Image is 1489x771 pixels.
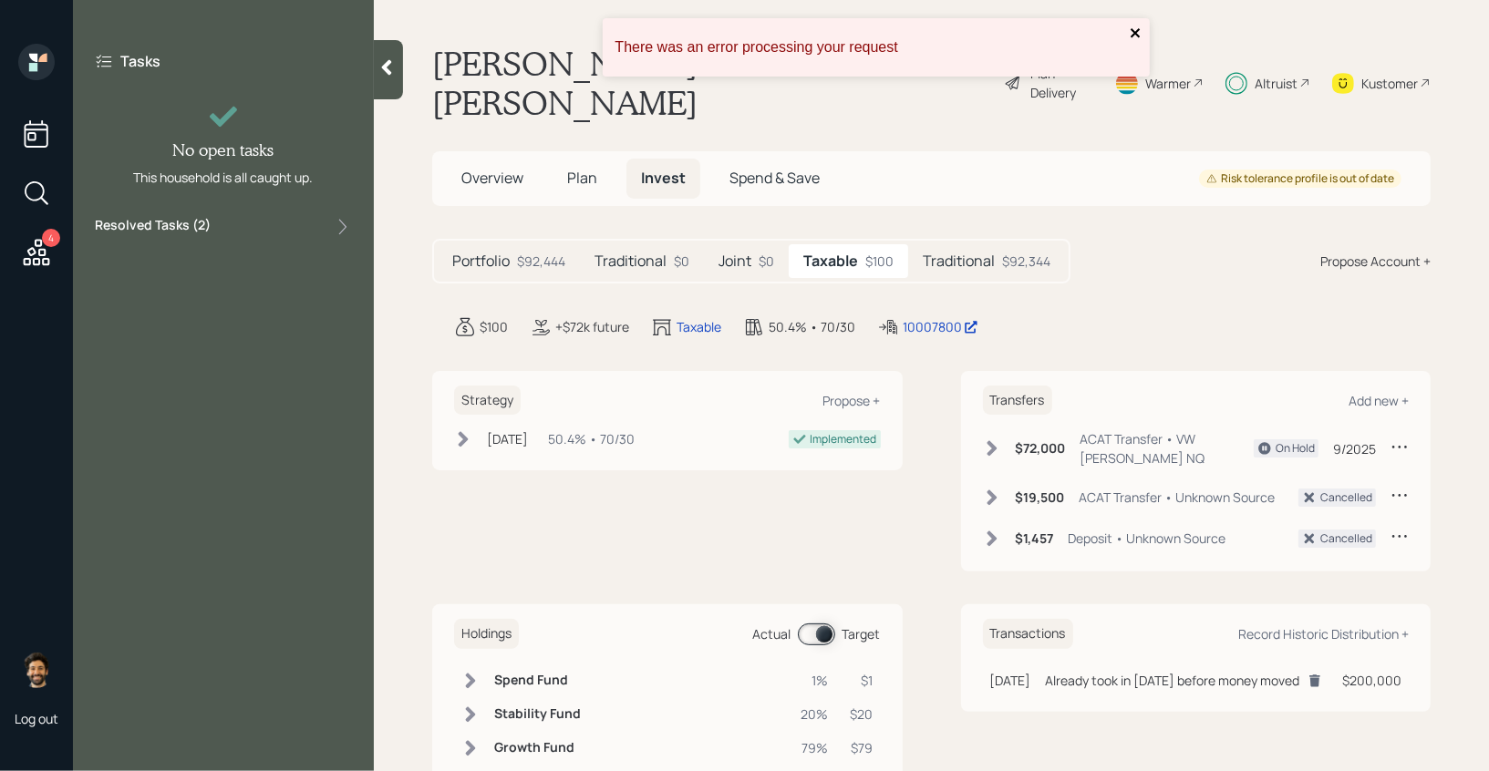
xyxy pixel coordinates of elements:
div: $0 [674,252,689,271]
div: +$72k future [555,317,629,336]
div: Actual [753,624,791,643]
div: Propose Account + [1320,252,1431,271]
div: 20% [801,704,829,724]
div: 50.4% • 70/30 [548,429,635,448]
div: Implemented [811,431,877,447]
span: Overview [461,168,523,188]
span: Plan [567,168,597,188]
div: 4 [42,229,60,247]
h5: Traditional [923,252,995,270]
div: Target [843,624,881,643]
button: close [1130,26,1143,43]
div: $0 [759,252,774,271]
img: eric-schwartz-headshot.png [18,652,55,688]
h6: $19,500 [1016,490,1065,506]
div: $200,000 [1342,671,1401,690]
h6: Transactions [983,619,1073,649]
h6: Holdings [454,619,519,649]
div: Warmer [1145,74,1191,93]
label: Resolved Tasks ( 2 ) [95,216,211,238]
h6: Growth Fund [494,740,581,756]
div: Deposit • Unknown Source [1069,529,1226,548]
div: Kustomer [1361,74,1418,93]
label: Tasks [120,51,160,71]
div: 9/2025 [1333,439,1376,458]
div: Taxable [677,317,721,336]
div: ACAT Transfer • Unknown Source [1080,488,1276,507]
div: $92,344 [1002,252,1050,271]
div: Already took in [DATE] before money moved [1046,671,1300,690]
span: Spend & Save [729,168,820,188]
div: $79 [851,738,874,757]
h1: [PERSON_NAME] & [PERSON_NAME] [432,44,989,122]
div: $1 [851,671,874,690]
h5: Traditional [595,252,667,270]
div: Cancelled [1320,489,1372,506]
h4: No open tasks [173,140,274,160]
div: Add new + [1349,392,1409,409]
div: Cancelled [1320,530,1372,547]
div: [DATE] [990,671,1031,690]
div: $100 [480,317,508,336]
h5: Joint [719,252,751,270]
h6: Transfers [983,385,1052,416]
div: Risk tolerance profile is out of date [1206,171,1394,187]
div: ACAT Transfer • VW [PERSON_NAME] NQ [1081,429,1255,468]
div: $20 [851,704,874,724]
h5: Portfolio [452,252,510,270]
div: [DATE] [487,429,528,448]
div: 50.4% • 70/30 [769,317,855,336]
div: 1% [801,671,829,690]
div: $92,444 [517,252,565,271]
div: 79% [801,738,829,757]
div: Record Historic Distribution + [1238,625,1409,642]
div: On Hold [1276,440,1315,457]
h6: Spend Fund [494,673,581,688]
div: 10007800 [903,317,978,336]
h6: $72,000 [1016,441,1066,457]
h5: Taxable [803,252,858,270]
div: This household is all caught up. [134,168,314,187]
div: Altruist [1255,74,1298,93]
div: There was an error processing your request [615,39,1124,56]
div: Plan Delivery [1030,64,1092,102]
div: $100 [865,252,894,271]
h6: Strategy [454,385,521,416]
div: Log out [15,710,58,727]
h6: $1,457 [1016,531,1054,547]
h6: Stability Fund [494,706,581,722]
div: Propose + [823,392,881,409]
span: Invest [641,168,686,188]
